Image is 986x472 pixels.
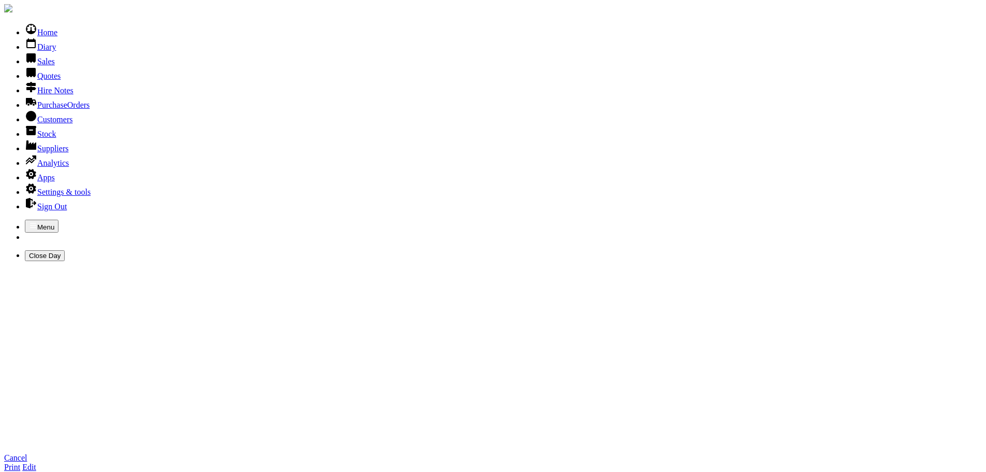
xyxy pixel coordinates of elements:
li: Stock [25,124,982,139]
a: Stock [25,130,56,138]
a: Settings & tools [25,188,91,196]
a: Analytics [25,159,69,167]
a: Diary [25,42,56,51]
a: Quotes [25,71,61,80]
li: Suppliers [25,139,982,153]
li: Sales [25,52,982,66]
a: Apps [25,173,55,182]
a: PurchaseOrders [25,101,90,109]
img: companylogo.jpg [4,4,12,12]
a: Sign Out [25,202,67,211]
a: Sales [25,57,55,66]
button: Close Day [25,250,65,261]
a: Home [25,28,57,37]
a: Suppliers [25,144,68,153]
a: Hire Notes [25,86,73,95]
a: Cancel [4,453,27,462]
button: Menu [25,220,58,233]
li: Hire Notes [25,81,982,95]
a: Print [4,463,20,471]
a: Edit [22,463,36,471]
a: Customers [25,115,72,124]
